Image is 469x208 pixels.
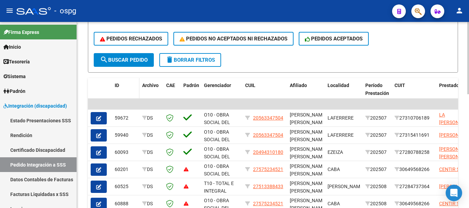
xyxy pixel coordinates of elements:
[365,148,389,156] div: 202507
[439,201,467,206] span: CENTIR S R L
[365,114,389,122] div: 202507
[439,167,467,172] span: CENTIR S R L
[253,184,283,189] span: 27513388433
[204,83,231,88] span: Gerenciador
[365,83,389,96] span: Período Prestación
[142,131,161,139] div: DS
[290,83,307,88] span: Afiliado
[3,58,30,65] span: Tesorería
[142,166,161,173] div: DS
[115,148,137,156] div: 60093
[142,183,161,191] div: DS
[3,87,25,95] span: Padrón
[204,129,230,158] span: O10 - OBRA SOCIAL DEL PERSONAL GRAFICO
[183,83,199,88] span: Padrón
[142,83,159,88] span: Archivo
[328,132,354,138] span: LAFERRERE
[253,115,283,121] span: 20563347504
[204,112,230,141] span: O10 - OBRA SOCIAL DEL PERSONAL GRAFICO
[112,78,139,108] datatable-header-cell: ID
[328,149,343,155] span: EZEIZA
[242,78,287,108] datatable-header-cell: CUIL
[100,56,108,64] mat-icon: search
[3,43,21,51] span: Inicio
[159,53,221,67] button: Borrar Filtros
[115,200,137,208] div: 60888
[290,129,327,150] span: [PERSON_NAME] [PERSON_NAME] ,
[365,183,389,191] div: 202508
[142,200,161,208] div: DS
[180,36,287,42] span: PEDIDOS NO ACEPTADOS NI RECHAZADOS
[115,83,119,88] span: ID
[253,201,283,206] span: 27575234521
[299,32,369,46] button: PEDIDOS ACEPTADOS
[394,131,434,139] div: 27315411691
[165,56,174,64] mat-icon: delete
[439,83,461,88] span: Prestador
[166,83,175,88] span: CAE
[328,115,354,121] span: LAFERRERE
[201,78,242,108] datatable-header-cell: Gerenciador
[3,102,67,110] span: Integración (discapacidad)
[328,184,364,189] span: [PERSON_NAME]
[287,78,325,108] datatable-header-cell: Afiliado
[394,166,434,173] div: 30649568266
[253,132,283,138] span: 20563347504
[365,131,389,139] div: 202507
[94,53,154,67] button: Buscar Pedido
[181,78,201,108] datatable-header-cell: Padrón
[253,167,283,172] span: 27575234521
[253,149,283,155] span: 20494310180
[204,146,230,175] span: O10 - OBRA SOCIAL DEL PERSONAL GRAFICO
[139,78,163,108] datatable-header-cell: Archivo
[394,183,434,191] div: 27284737364
[142,148,161,156] div: DS
[100,36,162,42] span: PEDIDOS RECHAZADOS
[142,114,161,122] div: DS
[115,166,137,173] div: 60201
[5,7,14,15] mat-icon: menu
[163,78,181,108] datatable-header-cell: CAE
[173,32,294,46] button: PEDIDOS NO ACEPTADOS NI RECHAZADOS
[115,131,137,139] div: 59940
[245,83,255,88] span: CUIL
[328,167,340,172] span: CABA
[365,166,389,173] div: 202507
[54,3,76,19] span: - ospg
[328,83,349,88] span: Localidad
[204,163,230,192] span: O10 - OBRA SOCIAL DEL PERSONAL GRAFICO
[305,36,363,42] span: PEDIDOS ACEPTADOS
[446,185,462,201] div: Open Intercom Messenger
[290,146,327,168] span: [PERSON_NAME] [PERSON_NAME] ,
[3,73,26,80] span: Sistema
[394,114,434,122] div: 27310706189
[394,83,405,88] span: CUIT
[392,78,436,108] datatable-header-cell: CUIT
[455,7,464,15] mat-icon: person
[204,181,234,202] span: T10 - TOTAL E INTEGRAL SALUD
[94,32,168,46] button: PEDIDOS RECHAZADOS
[325,78,363,108] datatable-header-cell: Localidad
[363,78,392,108] datatable-header-cell: Período Prestación
[290,181,328,194] span: [PERSON_NAME] [PERSON_NAME],
[290,112,327,133] span: [PERSON_NAME] [PERSON_NAME] ,
[100,57,148,63] span: Buscar Pedido
[115,183,137,191] div: 60525
[394,200,434,208] div: 30649568266
[290,163,327,177] span: [PERSON_NAME] [PERSON_NAME]
[328,201,340,206] span: CABA
[165,57,215,63] span: Borrar Filtros
[365,200,389,208] div: 202508
[115,114,137,122] div: 59672
[394,148,434,156] div: 27280788258
[3,28,39,36] span: Firma Express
